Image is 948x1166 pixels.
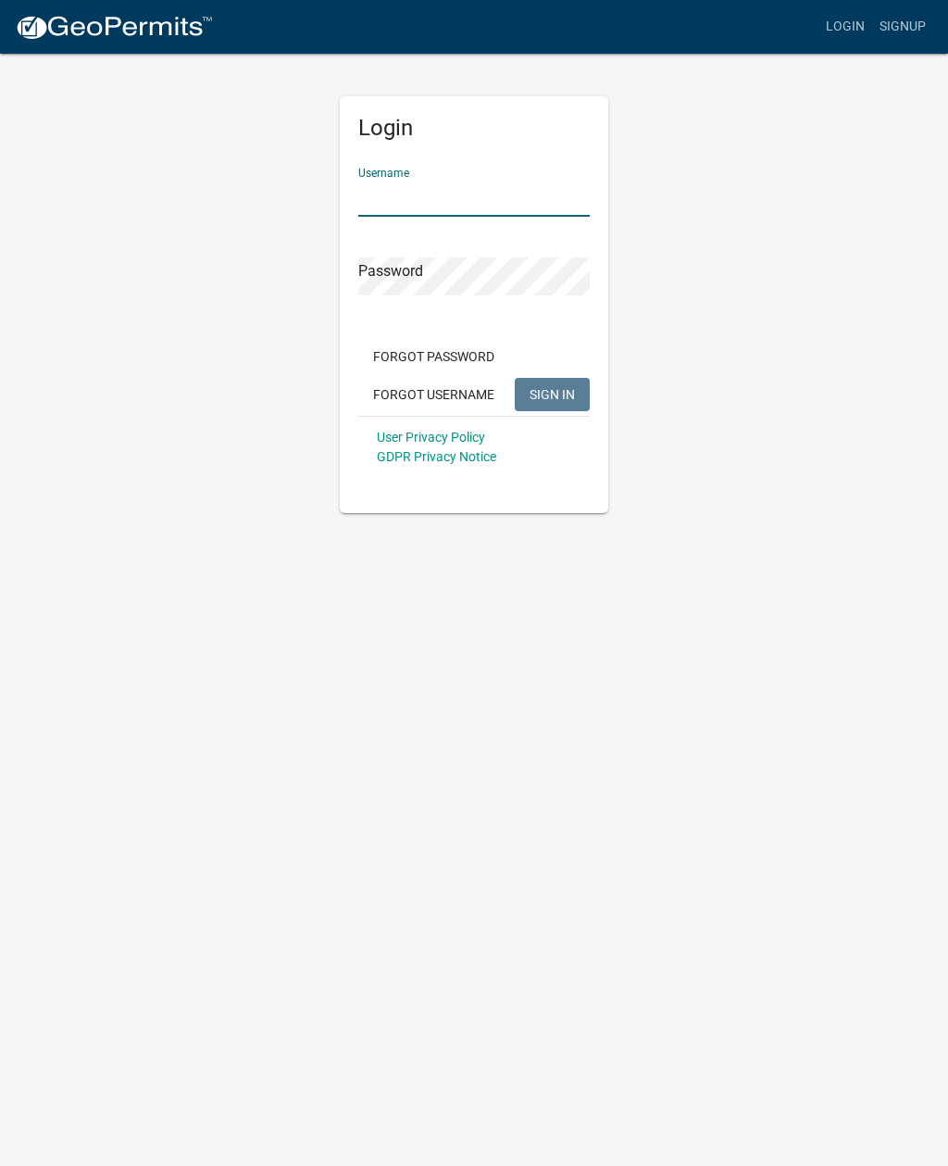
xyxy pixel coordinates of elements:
button: Forgot Password [358,340,509,373]
span: SIGN IN [530,386,575,401]
a: GDPR Privacy Notice [377,449,496,464]
h5: Login [358,115,590,142]
a: User Privacy Policy [377,430,485,445]
button: SIGN IN [515,378,590,411]
button: Forgot Username [358,378,509,411]
a: Login [818,9,872,44]
a: Signup [872,9,933,44]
